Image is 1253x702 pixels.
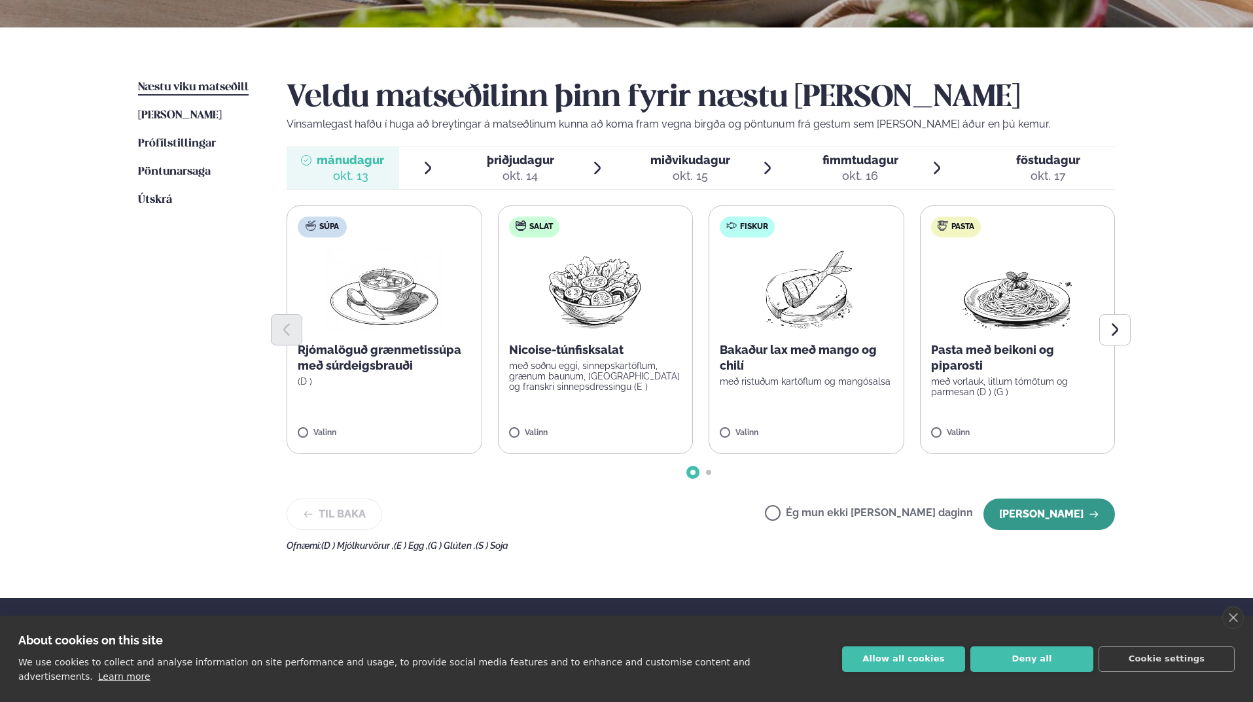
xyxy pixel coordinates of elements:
button: Next slide [1099,314,1131,345]
span: föstudagur [1016,153,1080,167]
p: (D ) [298,376,471,387]
p: Bakaður lax með mango og chilí [720,342,893,374]
button: Til baka [287,499,382,530]
button: Deny all [970,646,1093,672]
p: Rjómalöguð grænmetissúpa með súrdeigsbrauði [298,342,471,374]
span: Næstu viku matseðill [138,82,249,93]
button: Allow all cookies [842,646,965,672]
strong: About cookies on this site [18,633,163,647]
button: Cookie settings [1099,646,1235,672]
img: Spagetti.png [960,248,1075,332]
span: (D ) Mjólkurvörur , [321,540,394,551]
a: Útskrá [138,192,172,208]
span: (G ) Glúten , [428,540,476,551]
p: Pasta með beikoni og piparosti [931,342,1104,374]
p: Vinsamlegast hafðu í huga að breytingar á matseðlinum kunna að koma fram vegna birgða og pöntunum... [287,116,1115,132]
span: (E ) Egg , [394,540,428,551]
div: okt. 15 [650,168,730,184]
span: Go to slide 1 [690,470,696,475]
div: okt. 17 [1016,168,1080,184]
img: Salad.png [537,248,653,332]
span: Súpa [319,222,339,232]
span: (S ) Soja [476,540,508,551]
span: Salat [529,222,553,232]
img: Soup.png [326,248,442,332]
p: með soðnu eggi, sinnepskartöflum, grænum baunum, [GEOGRAPHIC_DATA] og franskri sinnepsdressingu (E ) [509,360,682,392]
a: [PERSON_NAME] [138,108,222,124]
span: [PERSON_NAME] [138,110,222,121]
p: með vorlauk, litlum tómötum og parmesan (D ) (G ) [931,376,1104,397]
span: Pasta [951,222,974,232]
span: Útskrá [138,194,172,205]
h2: Veldu matseðilinn þinn fyrir næstu [PERSON_NAME] [287,80,1115,116]
button: [PERSON_NAME] [983,499,1115,530]
img: salad.svg [516,220,526,231]
button: Previous slide [271,314,302,345]
span: miðvikudagur [650,153,730,167]
p: með ristuðum kartöflum og mangósalsa [720,376,893,387]
div: Ofnæmi: [287,540,1115,551]
span: Fiskur [740,222,768,232]
img: pasta.svg [938,220,948,231]
span: Pöntunarsaga [138,166,211,177]
a: Næstu viku matseðill [138,80,249,96]
span: Go to slide 2 [706,470,711,475]
img: Fish.png [749,248,864,332]
p: Nicoise-túnfisksalat [509,342,682,358]
img: soup.svg [306,220,316,231]
a: Learn more [98,671,150,682]
div: okt. 14 [487,168,554,184]
div: okt. 16 [822,168,898,184]
span: þriðjudagur [487,153,554,167]
p: We use cookies to collect and analyse information on site performance and usage, to provide socia... [18,657,750,682]
img: fish.svg [726,220,737,231]
span: mánudagur [317,153,384,167]
a: Pöntunarsaga [138,164,211,180]
div: okt. 13 [317,168,384,184]
span: fimmtudagur [822,153,898,167]
span: Prófílstillingar [138,138,216,149]
a: Prófílstillingar [138,136,216,152]
a: close [1222,606,1244,629]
